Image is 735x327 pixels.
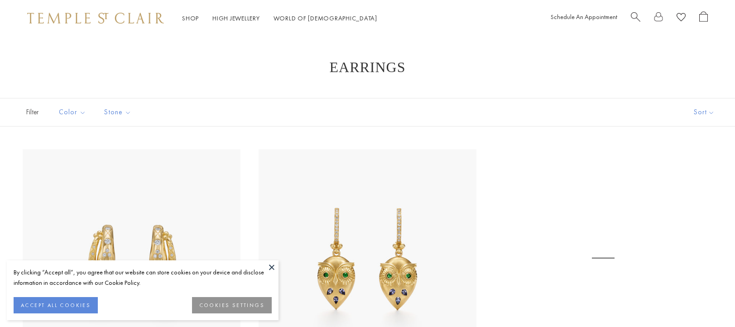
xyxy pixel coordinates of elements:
[274,14,377,22] a: World of [DEMOGRAPHIC_DATA]World of [DEMOGRAPHIC_DATA]
[212,14,260,22] a: High JewelleryHigh Jewellery
[631,11,640,25] a: Search
[52,102,93,122] button: Color
[27,13,164,24] img: Temple St. Clair
[182,13,377,24] nav: Main navigation
[14,297,98,313] button: ACCEPT ALL COOKIES
[677,11,686,25] a: View Wishlist
[690,284,726,318] iframe: Gorgias live chat messenger
[699,11,708,25] a: Open Shopping Bag
[673,98,735,126] button: Show sort by
[14,267,272,288] div: By clicking “Accept all”, you agree that our website can store cookies on your device and disclos...
[192,297,272,313] button: COOKIES SETTINGS
[100,107,138,118] span: Stone
[551,13,617,21] a: Schedule An Appointment
[54,107,93,118] span: Color
[182,14,199,22] a: ShopShop
[36,59,699,75] h1: Earrings
[97,102,138,122] button: Stone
